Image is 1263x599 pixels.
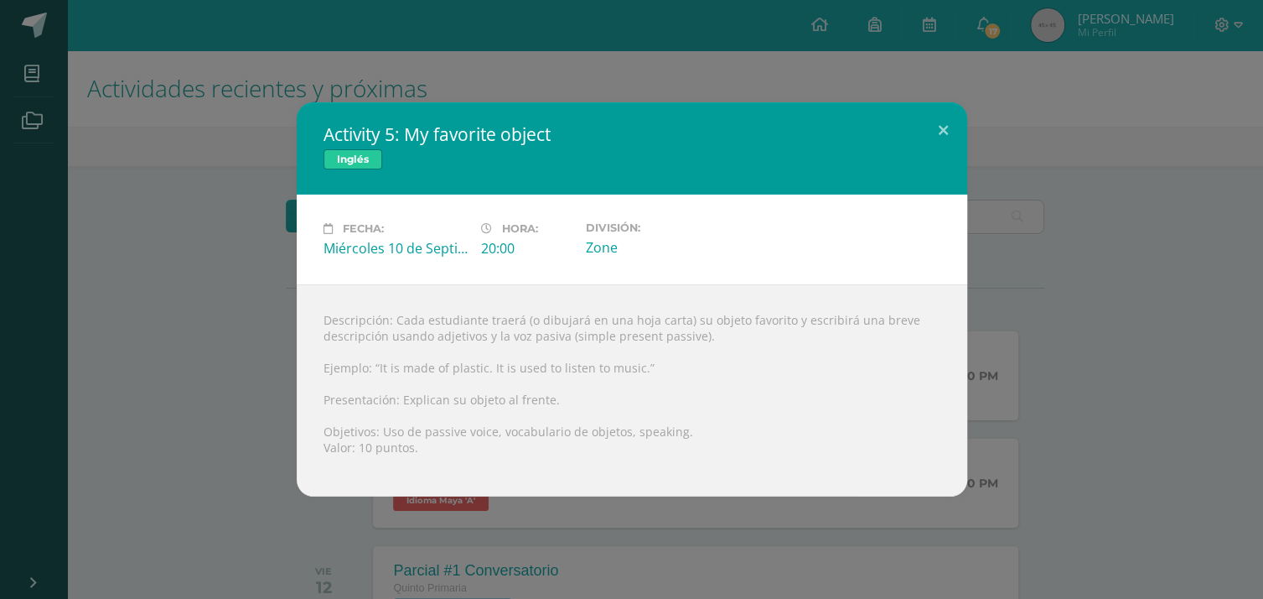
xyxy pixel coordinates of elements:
span: Fecha: [343,222,384,235]
div: 20:00 [481,239,572,258]
span: Inglés [324,149,382,169]
label: División: [586,221,730,234]
button: Close (Esc) [919,102,967,159]
div: Zone [586,238,730,257]
div: Miércoles 10 de Septiembre [324,239,468,258]
div: Descripción: Cada estudiante traerá (o dibujará en una hoja carta) su objeto favorito y escribirá... [297,284,967,497]
span: Hora: [502,222,538,235]
h2: Activity 5: My favorite object [324,122,940,146]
